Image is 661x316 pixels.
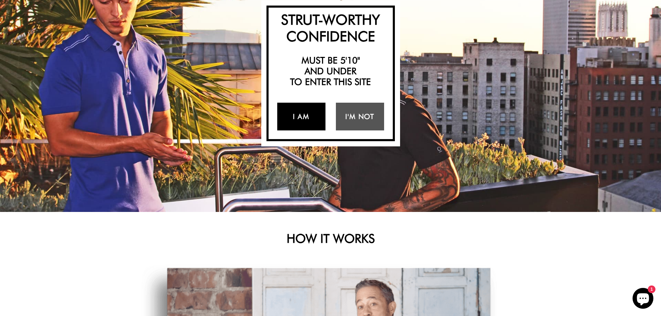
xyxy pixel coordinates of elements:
[336,103,384,130] a: I'm Not
[142,231,520,246] h2: HOW IT WORKS
[630,288,655,310] inbox-online-store-chat: Shopify online store chat
[272,11,389,44] h2: Strut-Worthy Confidence
[277,103,325,130] a: I Am
[272,55,389,87] h2: Must be 5'10" and under to enter this site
